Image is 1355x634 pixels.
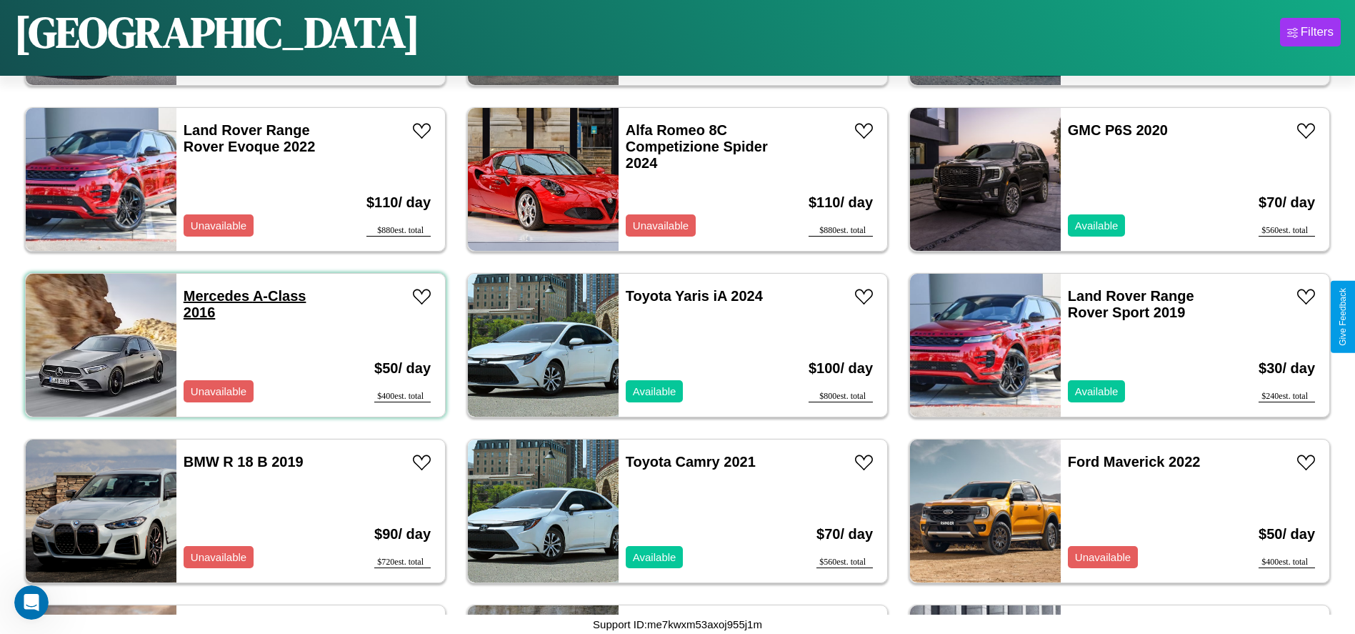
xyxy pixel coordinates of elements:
div: $ 880 est. total [809,225,873,237]
div: $ 800 est. total [809,391,873,402]
p: Unavailable [1075,548,1131,567]
a: BMW R 18 B 2019 [184,454,304,470]
p: Unavailable [191,216,246,235]
a: Ford Maverick 2022 [1068,454,1201,470]
h3: $ 110 / day [809,180,873,225]
a: GMC P6S 2020 [1068,122,1168,138]
p: Support ID: me7kwxm53axoj955j1m [593,615,762,634]
a: Land Rover Range Rover Evoque 2022 [184,122,316,154]
div: Filters [1301,25,1334,39]
p: Available [633,548,676,567]
h3: $ 110 / day [366,180,431,225]
p: Available [633,382,676,401]
h3: $ 90 / day [374,512,431,557]
a: Toyota Yaris iA 2024 [626,288,763,304]
h1: [GEOGRAPHIC_DATA] [14,3,420,61]
div: $ 400 est. total [374,391,431,402]
p: Available [1075,216,1119,235]
div: $ 560 est. total [1259,225,1315,237]
div: $ 240 est. total [1259,391,1315,402]
div: $ 560 est. total [816,557,873,568]
a: Mercedes A-Class 2016 [184,288,306,320]
button: Filters [1280,18,1341,46]
p: Unavailable [633,216,689,235]
h3: $ 70 / day [816,512,873,557]
a: Alfa Romeo 8C Competizione Spider 2024 [626,122,768,171]
h3: $ 50 / day [374,346,431,391]
h3: $ 30 / day [1259,346,1315,391]
div: $ 400 est. total [1259,557,1315,568]
p: Unavailable [191,548,246,567]
a: Land Rover Range Rover Sport 2019 [1068,288,1194,320]
iframe: Intercom live chat [14,585,49,620]
h3: $ 100 / day [809,346,873,391]
div: $ 880 est. total [366,225,431,237]
h3: $ 70 / day [1259,180,1315,225]
p: Available [1075,382,1119,401]
p: Unavailable [191,382,246,401]
a: Toyota Camry 2021 [626,454,756,470]
div: $ 720 est. total [374,557,431,568]
h3: $ 50 / day [1259,512,1315,557]
div: Give Feedback [1338,288,1348,346]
